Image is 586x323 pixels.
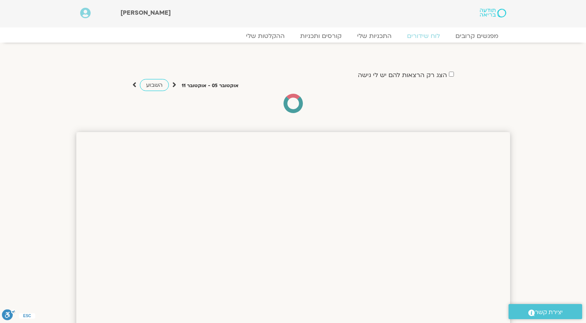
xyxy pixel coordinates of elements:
[349,32,399,40] a: התכניות שלי
[448,32,506,40] a: מפגשים קרובים
[80,32,506,40] nav: Menu
[399,32,448,40] a: לוח שידורים
[509,304,582,319] a: יצירת קשר
[120,9,171,17] span: [PERSON_NAME]
[535,307,563,318] span: יצירת קשר
[140,79,169,91] a: השבוע
[238,32,292,40] a: ההקלטות שלי
[182,82,239,90] p: אוקטובר 05 - אוקטובר 11
[146,81,163,89] span: השבוע
[358,72,447,79] label: הצג רק הרצאות להם יש לי גישה
[292,32,349,40] a: קורסים ותכניות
